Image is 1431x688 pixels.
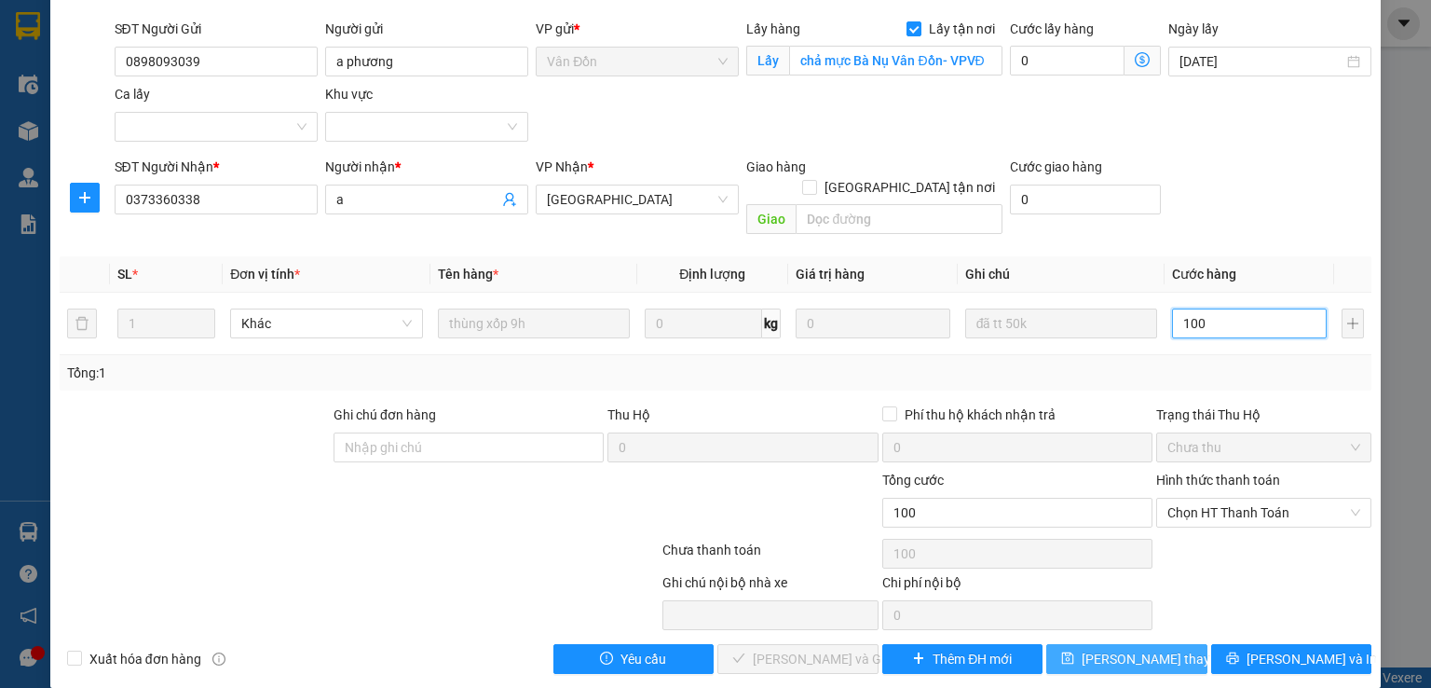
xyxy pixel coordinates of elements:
[115,19,318,39] div: SĐT Người Gửi
[1167,433,1360,461] span: Chưa thu
[67,309,97,338] button: delete
[796,204,1002,234] input: Dọc đường
[796,309,950,338] input: 0
[746,46,789,76] span: Lấy
[1010,21,1094,36] label: Cước lấy hàng
[536,159,588,174] span: VP Nhận
[241,310,411,337] span: Khác
[70,183,100,213] button: plus
[912,652,925,667] span: plus
[212,653,225,666] span: info-circle
[762,309,781,338] span: kg
[620,649,666,669] span: Yêu cầu
[746,21,800,36] span: Lấy hàng
[115,157,318,177] div: SĐT Người Nhận
[882,473,944,488] span: Tổng cước
[547,186,728,213] span: Hà Nội
[600,652,613,667] span: exclamation-circle
[1082,649,1231,669] span: [PERSON_NAME] thay đổi
[115,87,150,102] label: Ca lấy
[1010,185,1161,214] input: Cước giao hàng
[1179,51,1343,72] input: Ngày lấy
[796,267,865,282] span: Giá trị hàng
[438,267,498,282] span: Tên hàng
[1010,46,1124,76] input: Cước lấy hàng
[679,267,745,282] span: Định lượng
[1156,473,1280,488] label: Hình thức thanh toán
[789,46,1002,76] input: Lấy tận nơi
[1172,267,1236,282] span: Cước hàng
[1061,652,1074,667] span: save
[230,267,300,282] span: Đơn vị tính
[502,192,517,207] span: user-add
[334,407,436,422] label: Ghi chú đơn hàng
[325,84,528,104] div: Khu vực
[882,572,1152,600] div: Chi phí nội bộ
[882,644,1043,674] button: plusThêm ĐH mới
[1046,644,1207,674] button: save[PERSON_NAME] thay đổi
[717,644,879,674] button: check[PERSON_NAME] và Giao hàng
[438,309,630,338] input: VD: Bàn, Ghế
[746,159,806,174] span: Giao hàng
[325,157,528,177] div: Người nhận
[817,177,1002,198] span: [GEOGRAPHIC_DATA] tận nơi
[933,649,1012,669] span: Thêm ĐH mới
[1342,309,1364,338] button: plus
[547,48,728,76] span: Vân Đồn
[1168,21,1219,36] label: Ngày lấy
[1167,499,1360,527] span: Chọn HT Thanh Toán
[662,572,878,600] div: Ghi chú nội bộ nhà xe
[71,190,99,205] span: plus
[1211,644,1372,674] button: printer[PERSON_NAME] và In
[661,540,879,572] div: Chưa thanh toán
[921,19,1002,39] span: Lấy tận nơi
[334,433,604,462] input: Ghi chú đơn hàng
[1135,52,1150,67] span: dollar-circle
[553,644,715,674] button: exclamation-circleYêu cầu
[746,204,796,234] span: Giao
[1247,649,1377,669] span: [PERSON_NAME] và In
[1226,652,1239,667] span: printer
[607,407,650,422] span: Thu Hộ
[965,309,1157,338] input: Ghi Chú
[82,649,209,669] span: Xuất hóa đơn hàng
[117,267,132,282] span: SL
[1156,405,1371,425] div: Trạng thái Thu Hộ
[67,363,553,383] div: Tổng: 1
[325,19,528,39] div: Người gửi
[897,405,1063,425] span: Phí thu hộ khách nhận trả
[1010,159,1102,174] label: Cước giao hàng
[958,256,1165,293] th: Ghi chú
[536,19,739,39] div: VP gửi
